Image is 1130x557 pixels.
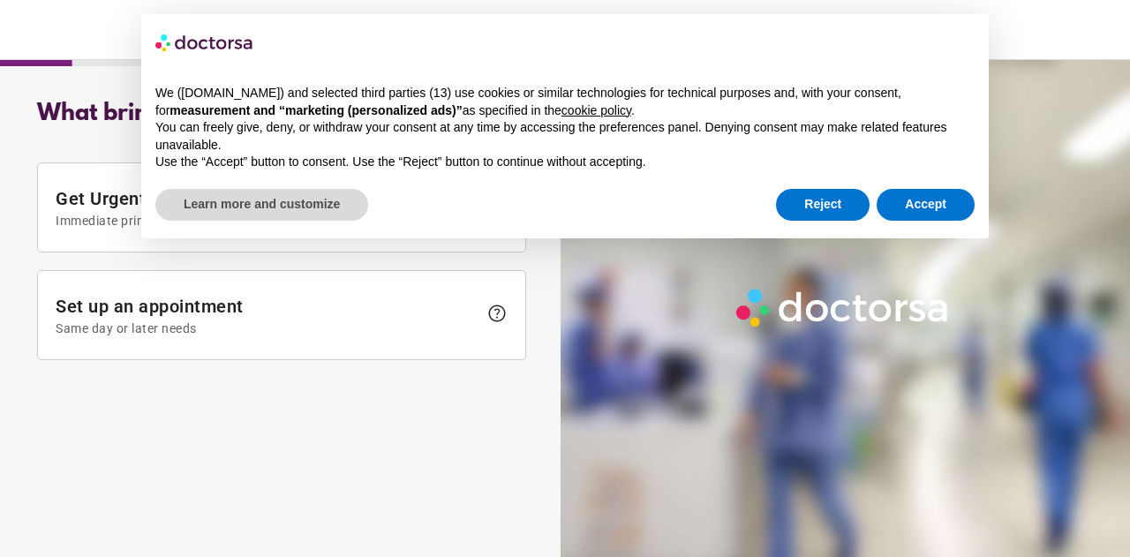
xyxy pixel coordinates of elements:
[730,282,956,333] img: Logo-Doctorsa-trans-White-partial-flat.png
[37,101,526,127] div: What brings you in?
[877,189,975,221] button: Accept
[155,119,975,154] p: You can freely give, deny, or withdraw your consent at any time by accessing the preferences pane...
[155,154,975,171] p: Use the “Accept” button to consent. Use the “Reject” button to continue without accepting.
[56,214,478,228] span: Immediate primary care, 24/7
[169,103,462,117] strong: measurement and “marketing (personalized ads)”
[56,188,478,228] span: Get Urgent Care Online
[155,28,254,56] img: logo
[561,103,631,117] a: cookie policy
[155,85,975,119] p: We ([DOMAIN_NAME]) and selected third parties (13) use cookies or similar technologies for techni...
[776,189,870,221] button: Reject
[155,189,368,221] button: Learn more and customize
[56,321,478,335] span: Same day or later needs
[56,296,478,335] span: Set up an appointment
[486,303,508,324] span: help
